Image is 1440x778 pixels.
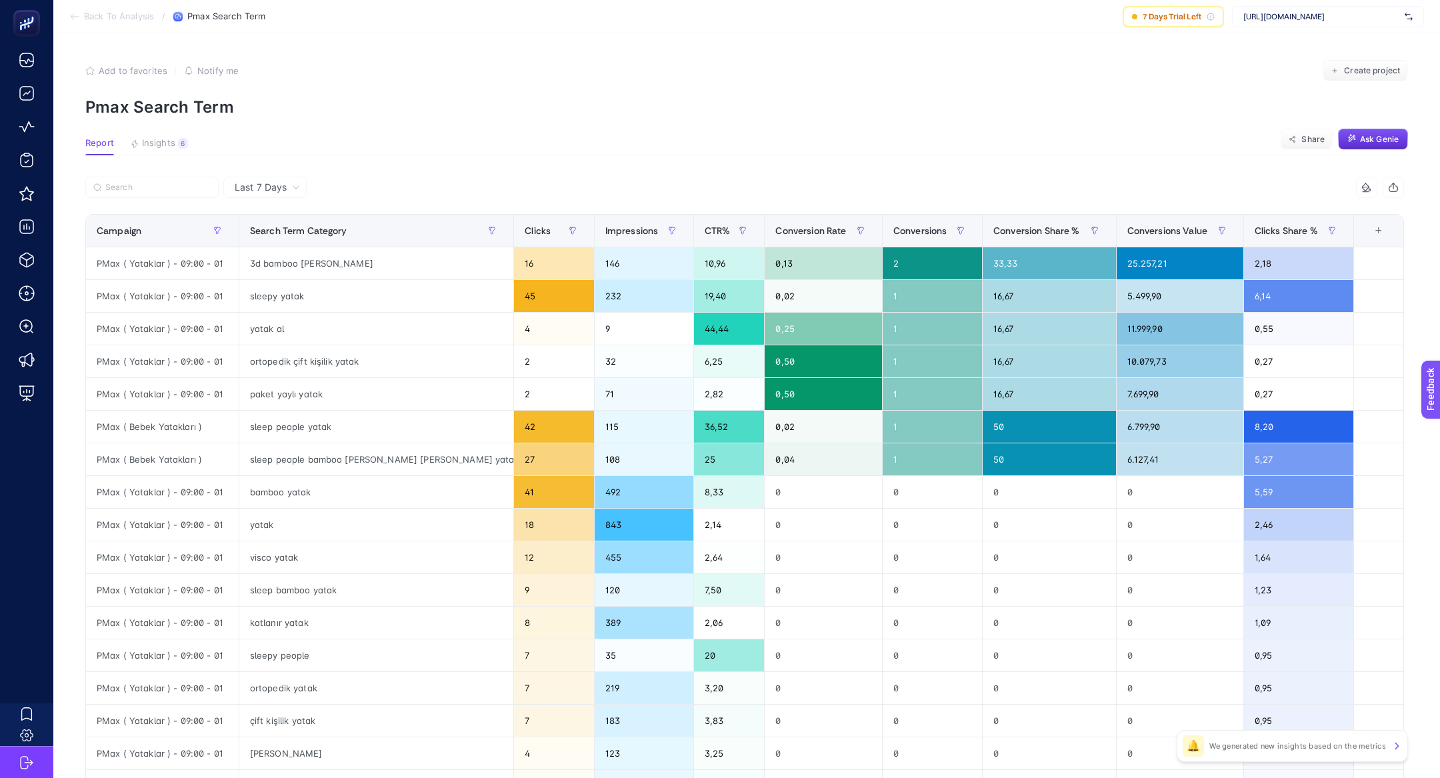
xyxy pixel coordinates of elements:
[883,607,982,639] div: 0
[105,183,211,193] input: Search
[595,280,693,312] div: 232
[765,574,881,606] div: 0
[1117,411,1243,443] div: 6.799,90
[86,574,239,606] div: PMax ( Yataklar ) - 09:00 - 01
[595,607,693,639] div: 389
[85,97,1408,117] p: Pmax Search Term
[1244,411,1353,443] div: 8,20
[514,443,593,475] div: 27
[883,574,982,606] div: 0
[983,280,1116,312] div: 16,67
[765,280,881,312] div: 0,02
[86,313,239,345] div: PMax ( Yataklar ) - 09:00 - 01
[694,378,765,410] div: 2,82
[605,225,659,236] span: Impressions
[595,378,693,410] div: 71
[883,476,982,508] div: 0
[1244,541,1353,573] div: 1,64
[1117,737,1243,769] div: 0
[1117,541,1243,573] div: 0
[893,225,947,236] span: Conversions
[1183,735,1204,757] div: 🔔
[239,574,513,606] div: sleep bamboo yatak
[883,672,982,704] div: 0
[1244,345,1353,377] div: 0,27
[1117,476,1243,508] div: 0
[765,443,881,475] div: 0,04
[765,345,881,377] div: 0,50
[983,247,1116,279] div: 33,33
[983,509,1116,541] div: 0
[514,705,593,737] div: 7
[694,541,765,573] div: 2,64
[197,65,239,76] span: Notify me
[883,247,982,279] div: 2
[694,280,765,312] div: 19,40
[514,541,593,573] div: 12
[983,737,1116,769] div: 0
[86,607,239,639] div: PMax ( Yataklar ) - 09:00 - 01
[1117,639,1243,671] div: 0
[250,225,347,236] span: Search Term Category
[86,280,239,312] div: PMax ( Yataklar ) - 09:00 - 01
[595,313,693,345] div: 9
[595,476,693,508] div: 492
[765,672,881,704] div: 0
[694,639,765,671] div: 20
[883,541,982,573] div: 0
[86,672,239,704] div: PMax ( Yataklar ) - 09:00 - 01
[595,574,693,606] div: 120
[1117,280,1243,312] div: 5.499,90
[514,737,593,769] div: 4
[1244,247,1353,279] div: 2,18
[1244,476,1353,508] div: 5,59
[694,476,765,508] div: 8,33
[1360,134,1399,145] span: Ask Genie
[162,11,165,21] span: /
[765,737,881,769] div: 0
[694,345,765,377] div: 6,25
[1117,313,1243,345] div: 11.999,90
[1323,60,1408,81] button: Create project
[514,672,593,704] div: 7
[86,443,239,475] div: PMax ( Bebek Yatakları )
[883,639,982,671] div: 0
[86,541,239,573] div: PMax ( Yataklar ) - 09:00 - 01
[97,225,141,236] span: Campaign
[1338,129,1408,150] button: Ask Genie
[694,574,765,606] div: 7,50
[1244,313,1353,345] div: 0,55
[239,672,513,704] div: ortopedik yatak
[1244,574,1353,606] div: 1,23
[1244,378,1353,410] div: 0,27
[595,411,693,443] div: 115
[239,313,513,345] div: yatak al
[514,378,593,410] div: 2
[765,476,881,508] div: 0
[694,672,765,704] div: 3,20
[983,705,1116,737] div: 0
[514,313,593,345] div: 4
[883,411,982,443] div: 1
[595,443,693,475] div: 108
[514,345,593,377] div: 2
[694,737,765,769] div: 3,25
[239,378,513,410] div: paket yaylı yatak
[239,345,513,377] div: ortopedik çift kişilik yatak
[765,705,881,737] div: 0
[99,65,167,76] span: Add to favorites
[514,476,593,508] div: 41
[514,639,593,671] div: 7
[1405,10,1413,23] img: svg%3e
[1301,134,1325,145] span: Share
[694,607,765,639] div: 2,06
[1117,378,1243,410] div: 7.699,90
[1244,280,1353,312] div: 6,14
[1117,705,1243,737] div: 0
[85,138,114,149] span: Report
[705,225,731,236] span: CTR%
[86,509,239,541] div: PMax ( Yataklar ) - 09:00 - 01
[142,138,175,149] span: Insights
[983,443,1116,475] div: 50
[694,705,765,737] div: 3,83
